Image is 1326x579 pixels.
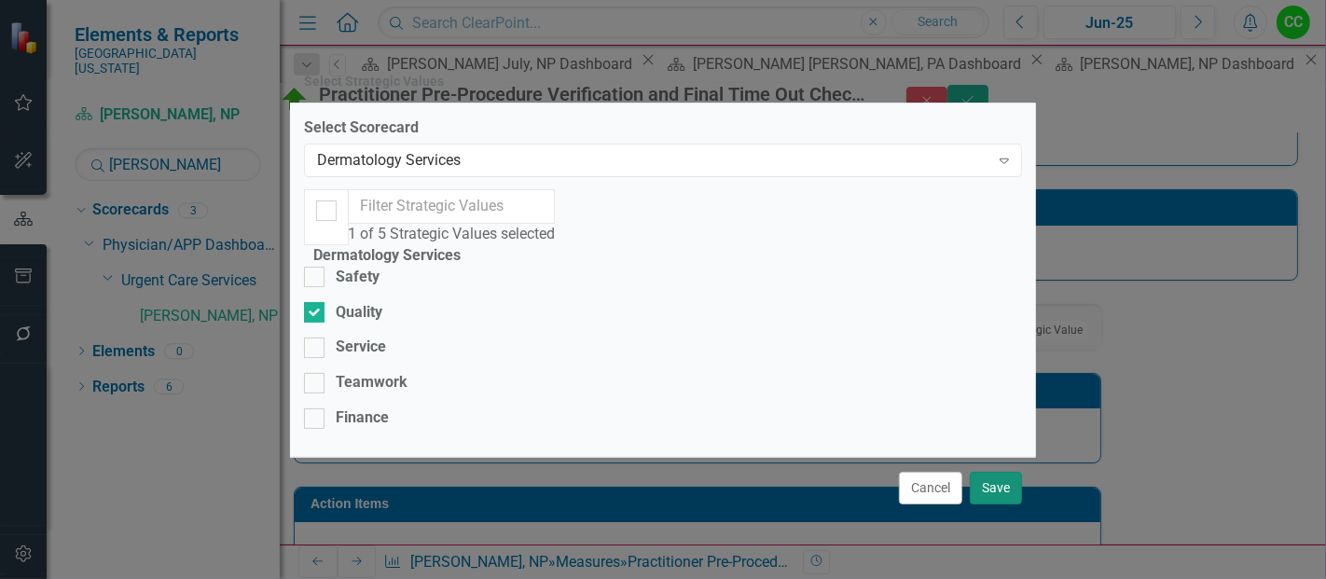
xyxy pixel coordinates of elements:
label: Select Scorecard [304,117,1022,139]
div: Select Strategic Values [304,75,444,89]
button: Cancel [899,472,962,504]
button: Save [970,472,1022,504]
div: Teamwork [336,372,407,393]
input: Filter Strategic Values [348,189,555,224]
div: Dermatology Services [317,150,989,172]
legend: Dermatology Services [304,245,470,267]
div: 1 of 5 Strategic Values selected [348,224,555,245]
div: Safety [336,267,380,288]
div: Quality [336,302,382,324]
div: Finance [336,407,389,429]
div: Service [336,337,386,358]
